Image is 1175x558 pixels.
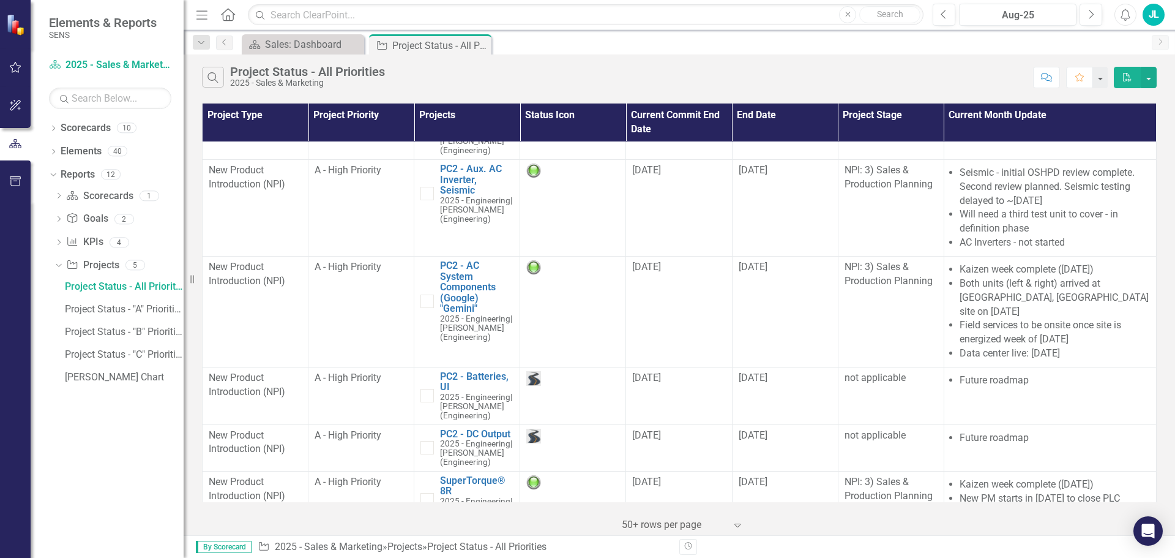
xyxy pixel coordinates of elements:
span: 2025 - Engineering [440,439,510,448]
div: Project Status - All Priorities [392,38,488,53]
a: PC2 - AC System Components (Google) "Gemini" [440,260,513,314]
span: [DATE] [739,372,767,383]
span: NPI: 3) Sales & Production Planning [845,164,933,190]
small: [PERSON_NAME] (Engineering) [440,393,513,420]
a: Reports [61,168,95,182]
small: SENS [49,30,157,40]
small: [PERSON_NAME] (Engineering) [440,497,513,524]
span: 2025 - Engineering [440,392,510,402]
input: Search ClearPoint... [248,4,923,26]
span: New Product Introduction (NPI) [209,476,285,502]
img: Green: On Track [526,475,541,490]
div: Project Status - "C" Priorities [65,349,184,360]
li: Future roadmap [960,374,1150,388]
div: 5 [125,260,145,271]
a: Project Status - "A" Priorities - Excludes NPI [62,300,184,319]
span: [DATE] [739,164,767,176]
small: [PERSON_NAME] (Engineering) [440,439,513,467]
div: 2 [114,214,134,224]
img: Green: On Track [526,260,541,275]
li: AC Inverters - not started [960,236,1150,250]
span: New Product Introduction (NPI) [209,429,285,455]
a: Project Status - "C" Priorities [62,345,184,364]
span: [DATE] [632,164,661,176]
a: Project Status - "B" Priorities [62,322,184,342]
div: Aug-25 [963,8,1072,23]
span: | [510,314,512,323]
span: By Scorecard [196,541,252,553]
button: Search [859,6,920,23]
div: [PERSON_NAME] Chart [65,372,184,383]
span: 2025 - Engineering [440,195,510,205]
small: [PERSON_NAME] (Engineering) [440,314,513,342]
span: [DATE] [632,372,661,383]
span: NPI: 3) Sales & Production Planning [845,261,933,287]
span: Elements & Reports [49,15,157,30]
a: Goals [66,212,108,226]
div: Project Status - All Priorities [65,281,184,292]
span: [DATE] [632,476,661,488]
button: JL [1143,4,1165,26]
div: Project Status - All Priorities [230,65,385,78]
span: | [510,195,512,205]
div: 1 [140,190,159,201]
a: Sales: Dashboard [245,37,361,52]
div: 2025 - Sales & Marketing [230,78,385,88]
div: 40 [108,146,127,157]
span: 2025 - Engineering [440,314,510,323]
div: Project Status - "A" Priorities - Excludes NPI [65,304,184,315]
a: Projects [66,258,119,273]
a: PC2 - Aux. AC Inverter, Seismic [440,164,513,196]
img: Roadmap [526,429,541,443]
a: 2025 - Sales & Marketing [275,541,382,552]
a: PC2 - Batteries, UI [440,371,513,393]
div: Project Status - "B" Priorities [65,326,184,337]
a: 2025 - Sales & Marketing [49,58,171,72]
span: New Product Introduction (NPI) [209,372,285,398]
span: Search [877,9,903,19]
a: PC2 - DC Output [440,429,513,440]
span: A - High Priority [315,429,381,441]
a: Scorecards [66,189,133,203]
div: 10 [117,123,136,134]
a: KPIs [66,235,103,249]
a: Elements [61,145,102,159]
span: not applicable [845,372,906,383]
li: Will need a third test unit to cover - in definition phase [960,208,1150,236]
span: 2025 - Engineering [440,496,510,506]
span: A - High Priority [315,164,381,176]
div: 4 [110,237,129,247]
span: | [510,496,512,506]
button: Aug-25 [959,4,1076,26]
div: 12 [101,169,121,179]
a: [PERSON_NAME] Chart [62,368,184,387]
img: Green: On Track [526,164,541,178]
a: Scorecards [61,121,111,135]
span: New Product Introduction (NPI) [209,261,285,287]
li: Both units (left & right) arrived at [GEOGRAPHIC_DATA], [GEOGRAPHIC_DATA] site on [DATE] [960,277,1150,319]
div: Project Status - All Priorities [427,541,546,552]
small: [PERSON_NAME] (Engineering) [440,196,513,224]
li: Future roadmap [960,431,1150,445]
span: [DATE] [739,261,767,273]
input: Search Below... [49,88,171,109]
div: Open Intercom Messenger [1133,516,1163,546]
span: A - High Priority [315,476,381,488]
img: Roadmap [526,371,541,386]
span: A - High Priority [315,261,381,273]
span: A - High Priority [315,372,381,383]
span: | [510,439,512,448]
li: Data center live: [DATE] [960,347,1150,361]
span: [DATE] [739,476,767,488]
span: New Product Introduction (NPI) [209,164,285,190]
li: Kaizen week complete ([DATE]) [960,478,1150,492]
span: [DATE] [739,429,767,441]
span: [DATE] [632,261,661,273]
img: ClearPoint Strategy [6,13,28,35]
span: NPI: 3) Sales & Production Planning [845,476,933,502]
span: not applicable [845,429,906,441]
li: Seismic - initial OSHPD review complete. Second review planned. Seismic testing delayed to ~[DATE] [960,166,1150,208]
a: Projects [387,541,422,552]
li: New PM starts in [DATE] to close PLC documentation (administrative) [960,492,1150,520]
